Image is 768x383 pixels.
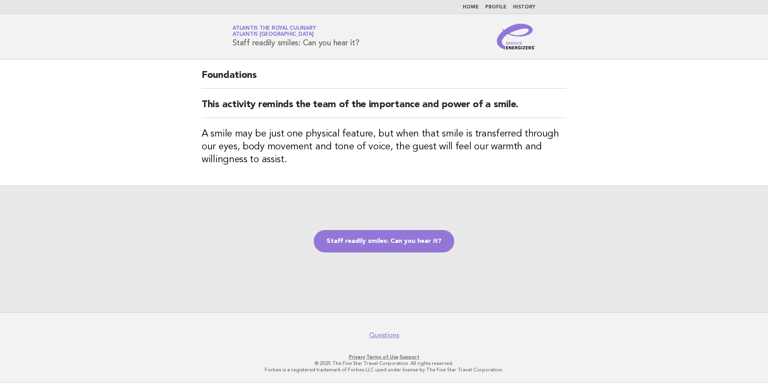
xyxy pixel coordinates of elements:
a: Questions [369,331,399,339]
a: History [513,5,535,10]
a: Support [400,354,419,360]
a: Privacy [349,354,365,360]
a: Staff readily smiles: Can you hear it? [314,230,454,253]
a: Home [463,5,479,10]
p: Forbes is a registered trademark of Forbes LLC used under license by The Five Star Travel Corpora... [138,367,630,373]
h3: A smile may be just one physical feature, but when that smile is transferred through our eyes, bo... [202,128,566,166]
p: © 2025 The Five Star Travel Corporation. All rights reserved. [138,360,630,367]
span: Atlantis [GEOGRAPHIC_DATA] [233,32,314,37]
img: Service Energizers [497,24,535,49]
a: Atlantis the Royal CulinaryAtlantis [GEOGRAPHIC_DATA] [233,26,316,37]
h2: This activity reminds the team of the importance and power of a smile. [202,98,566,118]
a: Terms of Use [366,354,398,360]
a: Profile [485,5,507,10]
h1: Staff readily smiles: Can you hear it? [233,26,359,47]
p: · · [138,354,630,360]
h2: Foundations [202,69,566,89]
